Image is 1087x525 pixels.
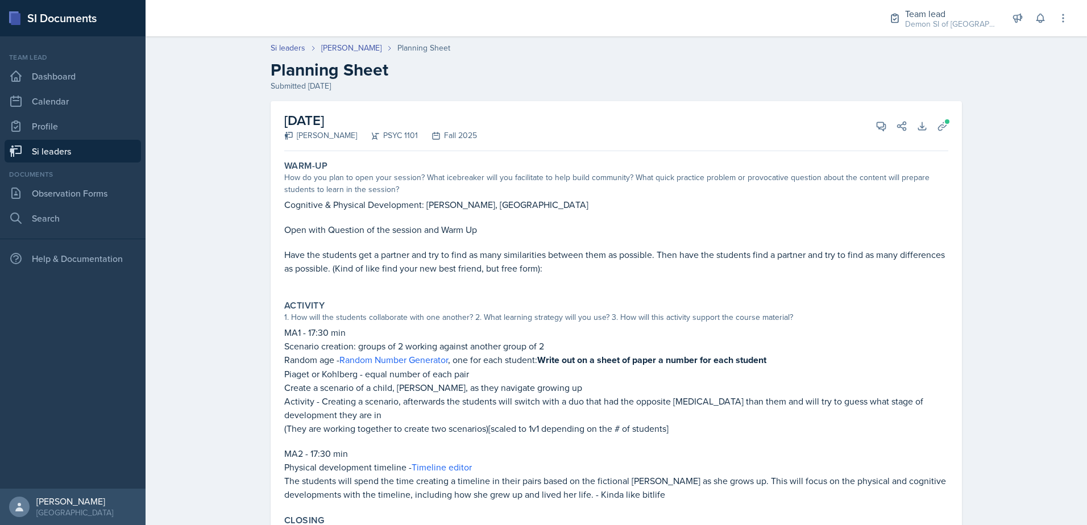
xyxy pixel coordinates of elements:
p: The students will spend the time creating a timeline in their pairs based on the fictional [PERSO... [284,474,948,501]
a: Timeline editor [412,461,472,473]
a: Si leaders [271,42,305,54]
div: Team lead [905,7,996,20]
a: Calendar [5,90,141,113]
div: Help & Documentation [5,247,141,270]
a: Si leaders [5,140,141,163]
div: PSYC 1101 [357,130,418,141]
label: Warm-Up [284,160,328,172]
p: Activity - Creating a scenario, afterwards the students will switch with a duo that had the oppos... [284,394,948,422]
a: Dashboard [5,65,141,88]
p: (They are working together to create two scenarios)[scaled to 1v1 depending on the # of students] [284,422,948,435]
a: Search [5,207,141,230]
h2: Planning Sheet [271,60,962,80]
p: Open with Question of the session and Warm Up [284,223,948,236]
p: Have the students get a partner and try to find as many similarities between them as possible. Th... [284,248,948,275]
p: Physical development timeline - [284,460,948,474]
a: Random Number Generator [339,353,448,366]
div: Submitted [DATE] [271,80,962,92]
p: Scenario creation: groups of 2 working against another group of 2 [284,339,948,353]
label: Activity [284,300,325,311]
p: Create a scenario of a child, [PERSON_NAME], as they navigate growing up [284,381,948,394]
a: [PERSON_NAME] [321,42,381,54]
div: Documents [5,169,141,180]
div: [GEOGRAPHIC_DATA] [36,507,113,518]
div: Team lead [5,52,141,63]
div: Planning Sheet [397,42,450,54]
a: Profile [5,115,141,137]
p: MA1 - 17:30 min [284,326,948,339]
p: Piaget or Kohlberg - equal number of each pair [284,367,948,381]
p: Random age - , one for each student: [284,353,948,367]
a: Observation Forms [5,182,141,205]
div: [PERSON_NAME] [36,495,113,507]
h2: [DATE] [284,110,477,131]
strong: Write out on a sheet of paper a number for each student [537,353,766,366]
p: MA2 - 17:30 min [284,447,948,460]
div: Demon SI of [GEOGRAPHIC_DATA] / Fall 2025 [905,18,996,30]
div: Fall 2025 [418,130,477,141]
div: [PERSON_NAME] [284,130,357,141]
p: Cognitive & Physical Development: [PERSON_NAME], [GEOGRAPHIC_DATA] [284,198,948,211]
div: 1. How will the students collaborate with one another? 2. What learning strategy will you use? 3.... [284,311,948,323]
div: How do you plan to open your session? What icebreaker will you facilitate to help build community... [284,172,948,195]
